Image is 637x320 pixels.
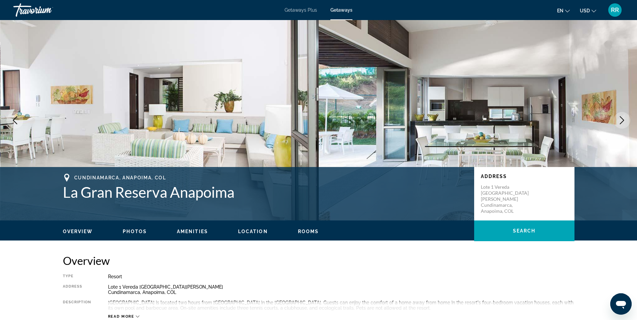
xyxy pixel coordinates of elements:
button: User Menu [606,3,624,17]
button: Photos [123,228,147,234]
button: Overview [63,228,93,234]
div: Type [63,274,91,279]
iframe: Button to launch messaging window [610,293,632,315]
button: Next image [614,112,630,129]
span: en [557,8,563,13]
button: Location [238,228,268,234]
button: Search [474,220,574,241]
span: Amenities [177,229,208,234]
span: RR [611,7,619,13]
button: Read more [108,314,140,319]
h1: La Gran Reserva Anapoima [63,183,467,201]
button: Change currency [580,6,596,15]
p: Lote 1 Vereda [GEOGRAPHIC_DATA][PERSON_NAME] Cundinamarca, Anapoima, COL [481,184,534,214]
span: Read more [108,314,134,319]
span: Photos [123,229,147,234]
button: Rooms [298,228,319,234]
button: Amenities [177,228,208,234]
div: Description [63,300,91,311]
div: Lote 1 Vereda [GEOGRAPHIC_DATA][PERSON_NAME] Cundinamarca, Anapoima, COL [108,284,574,295]
a: Getaways [330,7,352,13]
span: Rooms [298,229,319,234]
span: Location [238,229,268,234]
div: Resort [108,274,574,279]
span: Cundinamarca, Anapoima, COL [74,175,166,180]
button: Change language [557,6,570,15]
a: Getaways Plus [285,7,317,13]
button: Previous image [7,112,23,129]
p: Address [481,174,568,179]
span: Search [513,228,536,233]
span: USD [580,8,590,13]
a: Travorium [13,1,80,19]
div: [GEOGRAPHIC_DATA] is located two hours from [GEOGRAPHIC_DATA] in the [GEOGRAPHIC_DATA]. Guests ca... [108,300,574,311]
h2: Overview [63,254,574,267]
div: Address [63,284,91,295]
span: Overview [63,229,93,234]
